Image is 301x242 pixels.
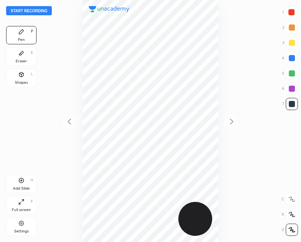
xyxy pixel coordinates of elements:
div: 6 [282,83,298,95]
div: E [31,51,33,55]
div: X [282,208,298,221]
div: 2 [282,21,298,34]
div: P [31,29,33,33]
button: Start recording [6,6,52,15]
div: 3 [282,37,298,49]
div: Settings [14,229,29,233]
div: Full screen [12,208,31,212]
div: Z [282,224,298,236]
div: 7 [282,98,298,110]
div: Add Slide [13,187,30,190]
div: F [31,200,33,203]
div: L [31,72,33,76]
div: Eraser [16,59,27,63]
div: 1 [282,6,298,18]
div: Shapes [15,81,28,84]
div: H [30,178,33,182]
div: C [282,193,298,205]
div: 5 [282,67,298,80]
div: 4 [282,52,298,64]
img: logo.38c385cc.svg [89,6,130,12]
div: Pen [18,38,25,42]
